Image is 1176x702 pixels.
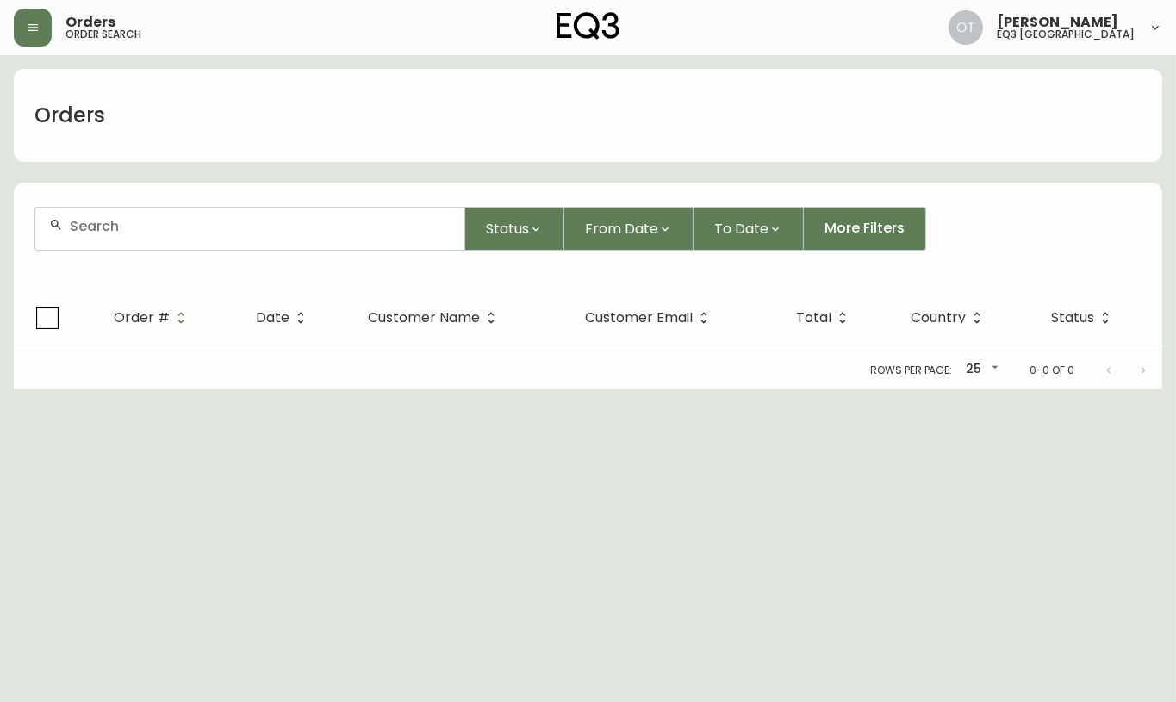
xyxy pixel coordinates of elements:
span: From Date [585,218,658,239]
p: Rows per page: [870,363,952,378]
span: Customer Name [368,313,480,323]
span: More Filters [824,219,905,238]
button: More Filters [804,207,926,251]
img: 5d4d18d254ded55077432b49c4cb2919 [949,10,983,45]
span: Country [911,310,988,326]
span: Order # [114,313,170,323]
span: Customer Email [585,313,693,323]
img: logo [557,12,620,40]
input: Search [70,218,451,234]
span: [PERSON_NAME] [997,16,1118,29]
span: Customer Email [585,310,715,326]
span: Status [1051,310,1117,326]
p: 0-0 of 0 [1030,363,1074,378]
span: Country [911,313,966,323]
h5: eq3 [GEOGRAPHIC_DATA] [997,29,1135,40]
span: Order # [114,310,192,326]
button: To Date [694,207,804,251]
div: 25 [959,356,1002,384]
button: From Date [564,207,694,251]
h1: Orders [34,101,105,130]
span: Date [256,313,289,323]
span: Total [796,313,831,323]
span: To Date [714,218,768,239]
span: Orders [65,16,115,29]
span: Status [486,218,529,239]
button: Status [465,207,564,251]
span: Date [256,310,312,326]
span: Customer Name [368,310,502,326]
span: Status [1051,313,1094,323]
h5: order search [65,29,141,40]
span: Total [796,310,854,326]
